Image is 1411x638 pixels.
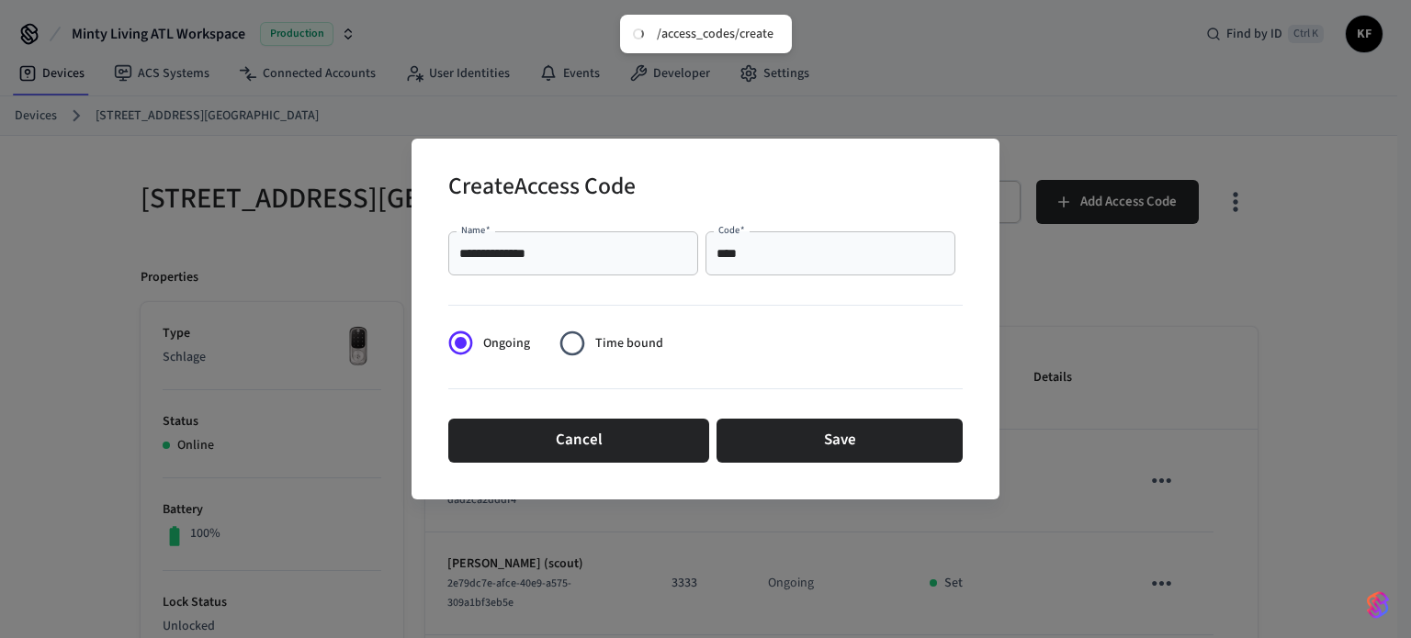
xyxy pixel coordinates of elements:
label: Name [461,223,491,237]
img: SeamLogoGradient.69752ec5.svg [1367,590,1389,620]
label: Code [718,223,745,237]
button: Save [717,419,963,463]
h2: Create Access Code [448,161,636,217]
span: Ongoing [483,334,530,353]
div: /access_codes/create [657,26,773,42]
button: Cancel [448,419,709,463]
span: Time bound [595,334,663,353]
